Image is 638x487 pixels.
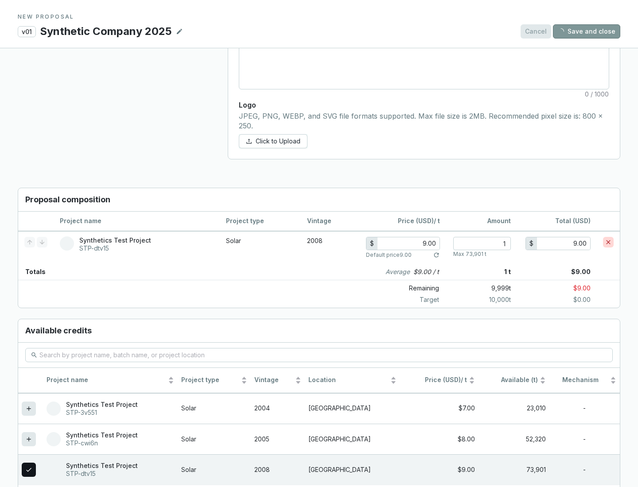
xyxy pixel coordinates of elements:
[178,393,250,424] td: Solar
[251,454,305,485] td: 2008
[478,393,549,424] td: 23,010
[18,26,36,37] p: v01
[366,295,446,304] p: Target
[511,264,620,280] p: $9.00
[66,431,138,439] p: Synthetics Test Project
[446,212,517,231] th: Amount
[549,424,620,454] td: -
[549,454,620,485] td: -
[549,393,620,424] td: -
[47,376,166,384] span: Project name
[404,376,467,384] span: / t
[220,231,301,264] td: Solar
[79,244,151,252] p: STP-dtv15
[66,409,138,417] p: STP-3v551
[178,424,250,454] td: Solar
[301,231,360,264] td: 2008
[308,404,397,413] p: [GEOGRAPHIC_DATA]
[239,100,609,110] p: Logo
[308,466,397,474] p: [GEOGRAPHIC_DATA]
[555,217,591,224] span: Total (USD)
[568,27,615,36] span: Save and close
[478,368,549,393] th: Available (t)
[404,404,475,413] div: $7.00
[482,376,538,384] span: Available (t)
[18,13,620,20] p: NEW PROPOSAL
[43,368,178,393] th: Project name
[398,217,434,224] span: Price (USD)
[66,462,138,470] p: Synthetics Test Project
[251,393,305,424] td: 2004
[453,251,486,258] p: Max 73,901 t
[511,282,620,294] p: $9.00
[308,376,389,384] span: Location
[254,376,293,384] span: Vintage
[66,439,138,447] p: STP-cwi6n
[404,466,475,474] div: $9.00
[239,134,307,148] button: Click to Upload
[39,350,599,360] input: Search by project name, batch name, or project location
[251,368,305,393] th: Vintage
[66,401,138,409] p: Synthetics Test Project
[446,264,511,280] p: 1 t
[301,212,360,231] th: Vintage
[446,295,511,304] p: 10,000 t
[220,212,301,231] th: Project type
[425,376,461,383] span: Price (USD)
[181,376,239,384] span: Project type
[305,368,400,393] th: Location
[478,424,549,454] td: 52,320
[511,295,620,304] p: $0.00
[521,24,551,39] button: Cancel
[246,138,252,144] span: upload
[446,282,511,294] p: 9,999 t
[239,112,609,131] p: JPEG, PNG, WEBP, and SVG file formats supported. Max file size is 2MB. Recommended pixel size is:...
[558,28,564,35] span: loading
[366,237,377,250] div: $
[360,212,446,231] th: / t
[553,24,620,39] button: Save and close
[366,251,412,259] p: Default price 9.00
[549,368,620,393] th: Mechanism
[39,24,172,39] p: Synthetic Company 2025
[366,282,446,294] p: Remaining
[553,376,608,384] span: Mechanism
[66,470,138,478] p: STP-dtv15
[79,236,151,244] p: Synthetics Test Project
[54,212,220,231] th: Project name
[18,264,46,280] p: Totals
[478,454,549,485] td: 73,901
[308,435,397,444] p: [GEOGRAPHIC_DATA]
[18,188,620,212] h3: Proposal composition
[526,237,537,250] div: $
[404,435,475,444] div: $8.00
[251,424,305,454] td: 2005
[256,137,300,146] span: Click to Upload
[413,267,439,276] p: $9.00 / t
[18,319,620,343] h3: Available credits
[385,267,410,276] i: Average
[178,454,250,485] td: Solar
[178,368,250,393] th: Project type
